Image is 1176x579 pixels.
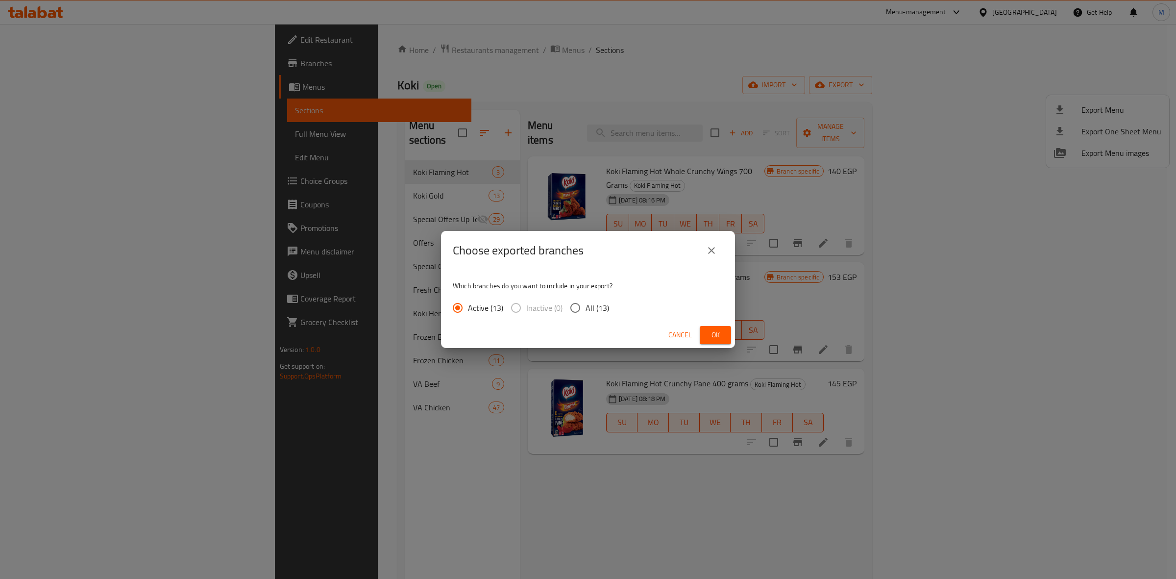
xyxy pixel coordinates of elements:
[526,302,563,314] span: Inactive (0)
[700,326,731,344] button: Ok
[668,329,692,341] span: Cancel
[586,302,609,314] span: All (13)
[453,243,584,258] h2: Choose exported branches
[468,302,503,314] span: Active (13)
[708,329,723,341] span: Ok
[664,326,696,344] button: Cancel
[453,281,723,291] p: Which branches do you want to include in your export?
[700,239,723,262] button: close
